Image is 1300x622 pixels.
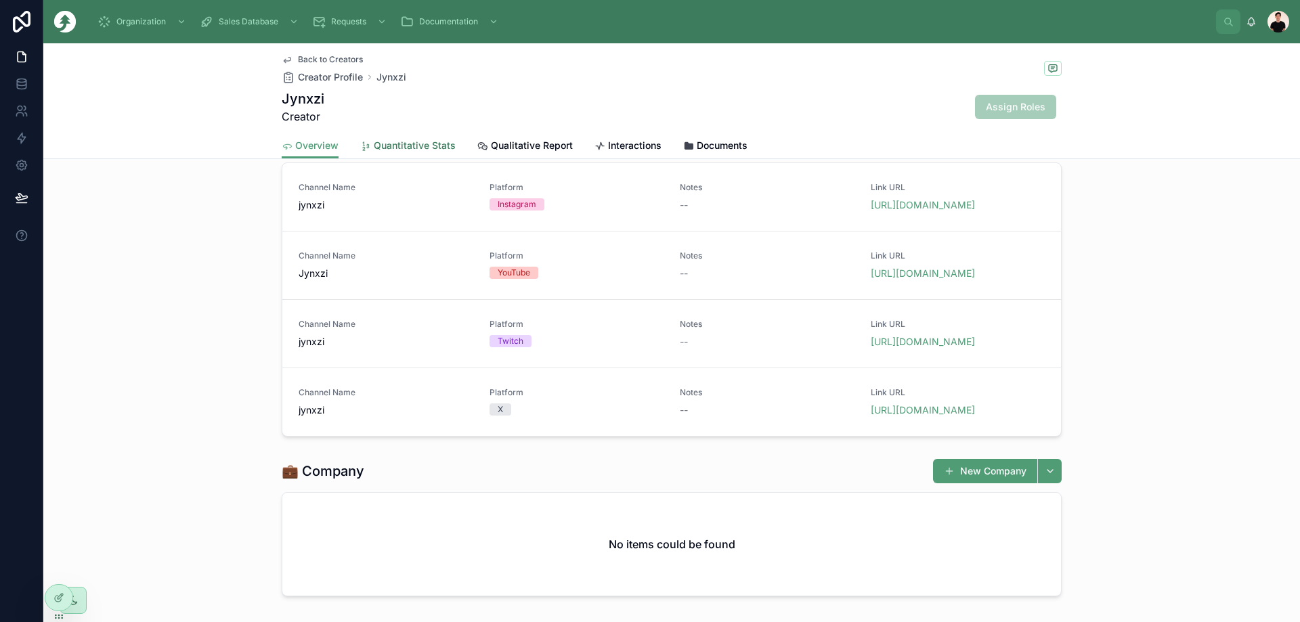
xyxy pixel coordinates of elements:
a: Qualitative Report [477,133,573,160]
a: Requests [308,9,393,34]
span: Channel Name [299,182,473,193]
span: -- [680,198,688,212]
a: [URL][DOMAIN_NAME] [871,199,975,210]
span: Back to Creators [298,54,363,65]
span: Notes [680,250,854,261]
div: scrollable content [87,7,1216,37]
h1: Jynxzi [282,89,324,108]
span: Quantitative Stats [374,139,456,152]
div: Twitch [498,335,523,347]
span: Creator [282,108,324,125]
div: X [498,403,503,416]
span: -- [680,335,688,349]
a: Organization [93,9,193,34]
span: Notes [680,182,854,193]
a: Interactions [594,133,662,160]
span: Platform [490,182,664,193]
span: Overview [295,139,339,152]
a: Documents [683,133,747,160]
span: jynxzi [299,198,473,212]
a: Overview [282,133,339,159]
div: Instagram [498,198,536,210]
a: Back to Creators [282,54,363,65]
img: App logo [54,11,76,32]
span: Channel Name [299,387,473,398]
button: New Company [933,459,1037,483]
a: Quantitative Stats [360,133,456,160]
a: Creator Profile [282,70,363,84]
span: Sales Database [219,16,278,27]
span: Channel Name [299,319,473,330]
span: Documents [697,139,747,152]
span: Qualitative Report [491,139,573,152]
h1: 💼 Company [282,462,364,481]
span: Jynxzi [299,267,473,280]
a: [URL][DOMAIN_NAME] [871,404,975,416]
h2: No items could be found [609,536,735,552]
span: jynxzi [299,335,473,349]
span: -- [680,267,688,280]
span: Link URL [871,387,1045,398]
div: YouTube [498,267,530,279]
span: Organization [116,16,166,27]
a: Jynxzi [376,70,406,84]
span: Channel Name [299,250,473,261]
a: Documentation [396,9,505,34]
span: Link URL [871,182,1045,193]
span: -- [680,403,688,417]
span: Link URL [871,250,1045,261]
span: Creator Profile [298,70,363,84]
span: Requests [331,16,366,27]
span: Notes [680,319,854,330]
span: Platform [490,387,664,398]
span: Documentation [419,16,478,27]
span: Link URL [871,319,1045,330]
span: Platform [490,319,664,330]
span: Interactions [608,139,662,152]
span: jynxzi [299,403,473,417]
span: Notes [680,387,854,398]
a: Sales Database [196,9,305,34]
a: [URL][DOMAIN_NAME] [871,267,975,279]
span: Platform [490,250,664,261]
a: [URL][DOMAIN_NAME] [871,336,975,347]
